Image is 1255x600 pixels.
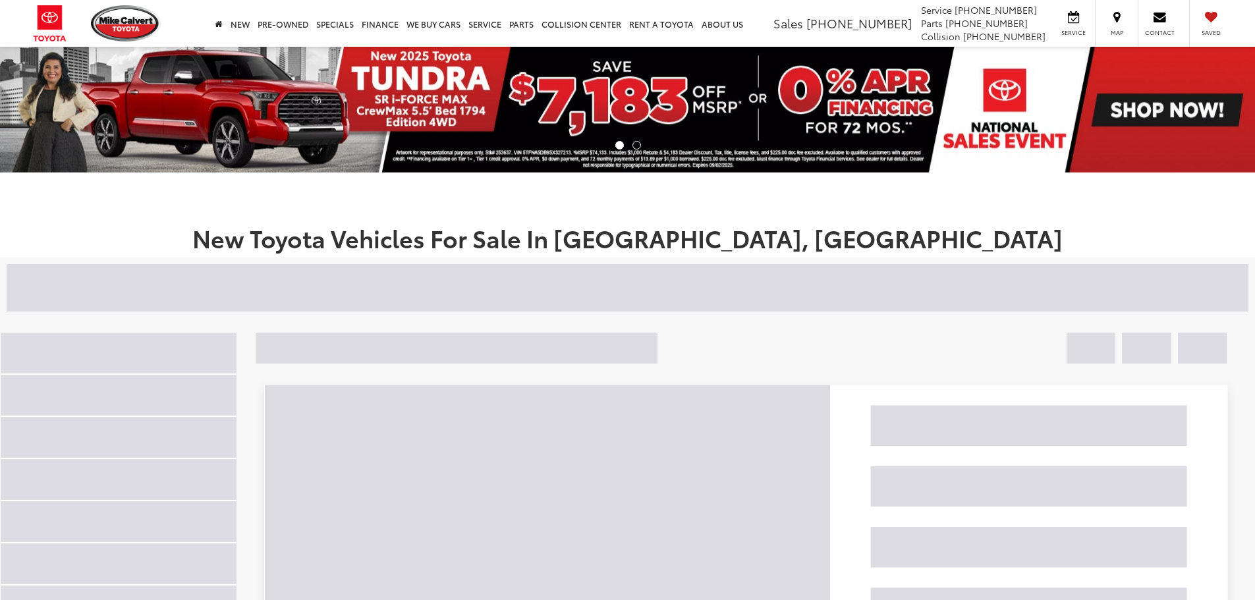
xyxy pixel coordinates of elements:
img: Mike Calvert Toyota [91,5,161,41]
span: Service [1059,28,1088,37]
span: [PHONE_NUMBER] [945,16,1028,30]
span: [PHONE_NUMBER] [963,30,1046,43]
span: Contact [1145,28,1175,37]
span: Collision [921,30,961,43]
span: Sales [773,14,803,32]
span: Map [1102,28,1131,37]
span: [PHONE_NUMBER] [955,3,1037,16]
span: [PHONE_NUMBER] [806,14,912,32]
span: Service [921,3,952,16]
span: Parts [921,16,943,30]
span: Saved [1196,28,1225,37]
